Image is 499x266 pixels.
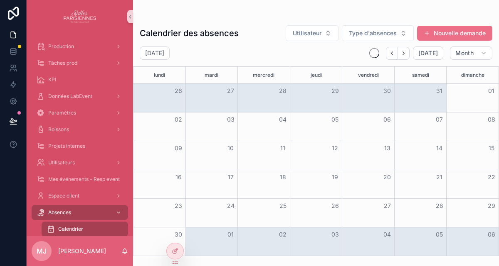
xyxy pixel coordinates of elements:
button: 09 [173,143,183,153]
a: Projets internes [32,139,128,154]
button: Select Button [286,25,338,41]
span: Données LabEvent [48,93,92,100]
a: Paramètres [32,105,128,120]
span: Utilisateur [293,29,321,37]
span: KPI [48,76,56,83]
span: Tâches prod [48,60,77,66]
h2: [DATE] [145,49,164,57]
a: Mes événements - Resp event [32,172,128,187]
button: 14 [435,143,445,153]
button: 06 [487,229,497,239]
span: Absences [48,209,71,216]
button: 28 [435,201,445,211]
button: [DATE] [413,46,443,60]
button: 17 [226,172,236,182]
a: Absences [32,205,128,220]
button: 12 [330,143,340,153]
button: 27 [382,201,392,211]
button: 10 [226,143,236,153]
button: Nouvelle demande [417,26,492,41]
button: 04 [278,115,288,124]
button: 22 [487,172,497,182]
a: Utilisateurs [32,155,128,170]
h1: Calendrier des absences [140,27,239,39]
button: 04 [382,229,392,239]
button: 05 [435,229,445,239]
button: 06 [382,115,392,124]
button: Select Button [342,25,414,41]
div: mardi [187,67,237,83]
button: 25 [278,201,288,211]
a: Calendrier [42,222,128,237]
button: 24 [226,201,236,211]
a: Espace client [32,188,128,203]
span: Month [455,49,474,57]
button: 20 [382,172,392,182]
button: 23 [173,201,183,211]
div: Month View [133,66,499,256]
p: [PERSON_NAME] [58,247,106,255]
span: Projets internes [48,143,85,149]
button: 02 [278,229,288,239]
button: 27 [226,86,236,96]
button: Month [450,46,492,60]
button: Next [398,47,410,60]
button: 21 [435,172,445,182]
button: 11 [278,143,288,153]
button: 29 [330,86,340,96]
span: MJ [37,246,47,256]
span: Paramètres [48,110,76,116]
button: 07 [435,115,445,124]
span: [DATE] [418,49,438,57]
button: 18 [278,172,288,182]
button: 28 [278,86,288,96]
button: 30 [382,86,392,96]
a: Production [32,39,128,54]
span: Mes événements - Resp event [48,176,120,183]
div: dimanche [448,67,497,83]
span: Type d'absences [349,29,397,37]
button: 16 [173,172,183,182]
div: vendredi [343,67,393,83]
button: 15 [487,143,497,153]
div: lundi [135,67,184,83]
span: Espace client [48,193,79,199]
button: 03 [330,229,340,239]
span: Calendrier [58,226,83,232]
button: 08 [487,115,497,124]
button: 29 [487,201,497,211]
button: 13 [382,143,392,153]
div: mercredi [239,67,289,83]
a: Données LabEvent [32,89,128,104]
a: Boissons [32,122,128,137]
div: samedi [396,67,445,83]
button: 26 [173,86,183,96]
span: Utilisateurs [48,159,75,166]
div: jeudi [291,67,341,83]
button: 30 [173,229,183,239]
img: App logo [64,10,96,23]
a: Tâches prod [32,56,128,71]
button: 03 [226,115,236,124]
button: 31 [435,86,445,96]
button: 01 [226,229,236,239]
button: 01 [487,86,497,96]
span: Production [48,43,74,50]
button: Back [386,47,398,60]
button: 19 [330,172,340,182]
button: 02 [173,115,183,124]
button: 05 [330,115,340,124]
a: KPI [32,72,128,87]
span: Boissons [48,126,69,133]
div: scrollable content [27,33,133,236]
button: 26 [330,201,340,211]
